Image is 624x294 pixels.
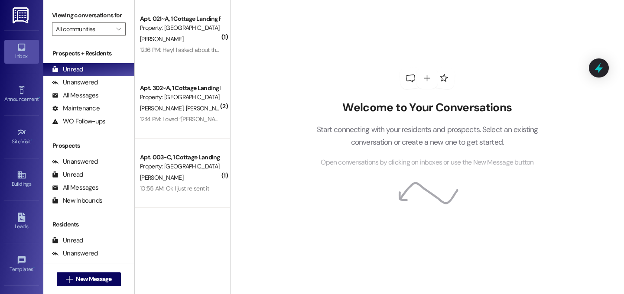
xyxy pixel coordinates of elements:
div: All Messages [52,91,98,100]
div: 12:16 PM: Hey! I asked about this before summer but some of my circumstances have changed and I w... [140,46,572,54]
i:  [66,276,72,283]
div: Prospects [43,141,134,150]
span: • [39,95,40,101]
div: Unread [52,236,83,245]
div: Unanswered [52,249,98,258]
div: Unread [52,65,83,74]
img: ResiDesk Logo [13,7,30,23]
i:  [116,26,121,32]
div: Unread [52,170,83,179]
div: Property: [GEOGRAPHIC_DATA] [GEOGRAPHIC_DATA] [140,23,220,32]
button: New Message [57,272,121,286]
div: 10:55 AM: Ok I just re sent it [140,184,209,192]
p: Start connecting with your residents and prospects. Select an existing conversation or create a n... [303,123,551,148]
a: Site Visit • [4,125,39,149]
div: All Messages [52,262,98,271]
label: Viewing conversations for [52,9,126,22]
div: Prospects + Residents [43,49,134,58]
div: Residents [43,220,134,229]
div: Property: [GEOGRAPHIC_DATA] [GEOGRAPHIC_DATA] [140,93,220,102]
div: New Inbounds [52,196,102,205]
div: Maintenance [52,104,100,113]
span: • [31,137,32,143]
div: Property: [GEOGRAPHIC_DATA] [GEOGRAPHIC_DATA] [140,162,220,171]
div: Unanswered [52,78,98,87]
div: Apt. 021~A, 1 Cottage Landing Properties LLC [140,14,220,23]
span: • [33,265,35,271]
span: [PERSON_NAME] [140,174,183,181]
a: Buildings [4,168,39,191]
span: Open conversations by clicking on inboxes or use the New Message button [321,157,533,168]
span: [PERSON_NAME] [185,104,231,112]
span: New Message [76,275,111,284]
h2: Welcome to Your Conversations [303,101,551,115]
div: Apt. 302~A, 1 Cottage Landing Properties LLC [140,84,220,93]
div: All Messages [52,183,98,192]
input: All communities [56,22,112,36]
a: Templates • [4,253,39,276]
a: Leads [4,210,39,233]
span: [PERSON_NAME] [140,104,186,112]
div: Unanswered [52,157,98,166]
span: [PERSON_NAME] [140,35,183,43]
a: Inbox [4,40,39,63]
div: WO Follow-ups [52,117,105,126]
div: Apt. 003~C, 1 Cottage Landing Properties LLC [140,153,220,162]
